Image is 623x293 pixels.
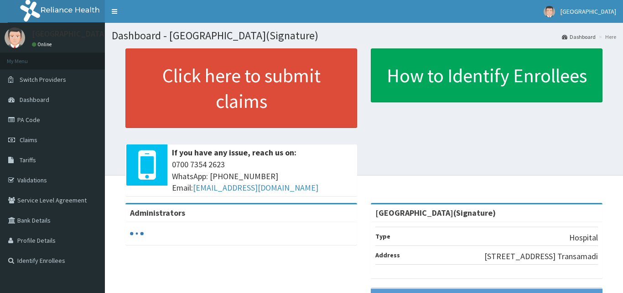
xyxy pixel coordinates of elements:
img: User Image [5,27,25,48]
b: If you have any issue, reach us on: [172,147,296,158]
b: Administrators [130,208,185,218]
img: User Image [544,6,555,17]
span: Dashboard [20,96,49,104]
p: Hospital [569,232,598,244]
span: Claims [20,136,37,144]
span: Tariffs [20,156,36,164]
span: Switch Providers [20,75,66,84]
h1: Dashboard - [GEOGRAPHIC_DATA](Signature) [112,30,616,42]
a: Dashboard [562,33,596,41]
b: Address [375,251,400,259]
a: Online [32,41,54,48]
b: Type [375,232,390,240]
a: How to Identify Enrollees [371,48,602,102]
span: [GEOGRAPHIC_DATA] [561,7,616,16]
span: 0700 7354 2623 WhatsApp: [PHONE_NUMBER] Email: [172,159,353,194]
a: [EMAIL_ADDRESS][DOMAIN_NAME] [193,182,318,193]
li: Here [597,33,616,41]
strong: [GEOGRAPHIC_DATA](Signature) [375,208,496,218]
p: [GEOGRAPHIC_DATA] [32,30,107,38]
svg: audio-loading [130,227,144,240]
p: [STREET_ADDRESS] Transamadi [484,250,598,262]
a: Click here to submit claims [125,48,357,128]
